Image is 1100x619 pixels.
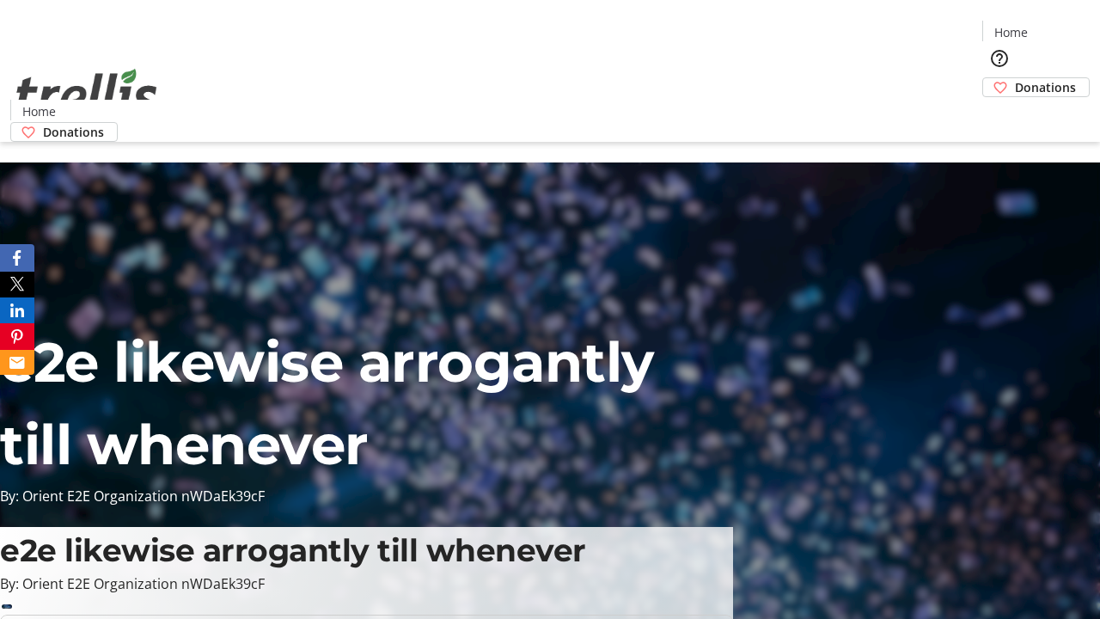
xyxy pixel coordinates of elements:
a: Home [11,102,66,120]
span: Home [22,102,56,120]
img: Orient E2E Organization nWDaEk39cF's Logo [10,50,163,136]
button: Help [982,41,1017,76]
a: Home [983,23,1038,41]
span: Donations [43,123,104,141]
span: Home [994,23,1028,41]
a: Donations [982,77,1090,97]
button: Cart [982,97,1017,132]
a: Donations [10,122,118,142]
span: Donations [1015,78,1076,96]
